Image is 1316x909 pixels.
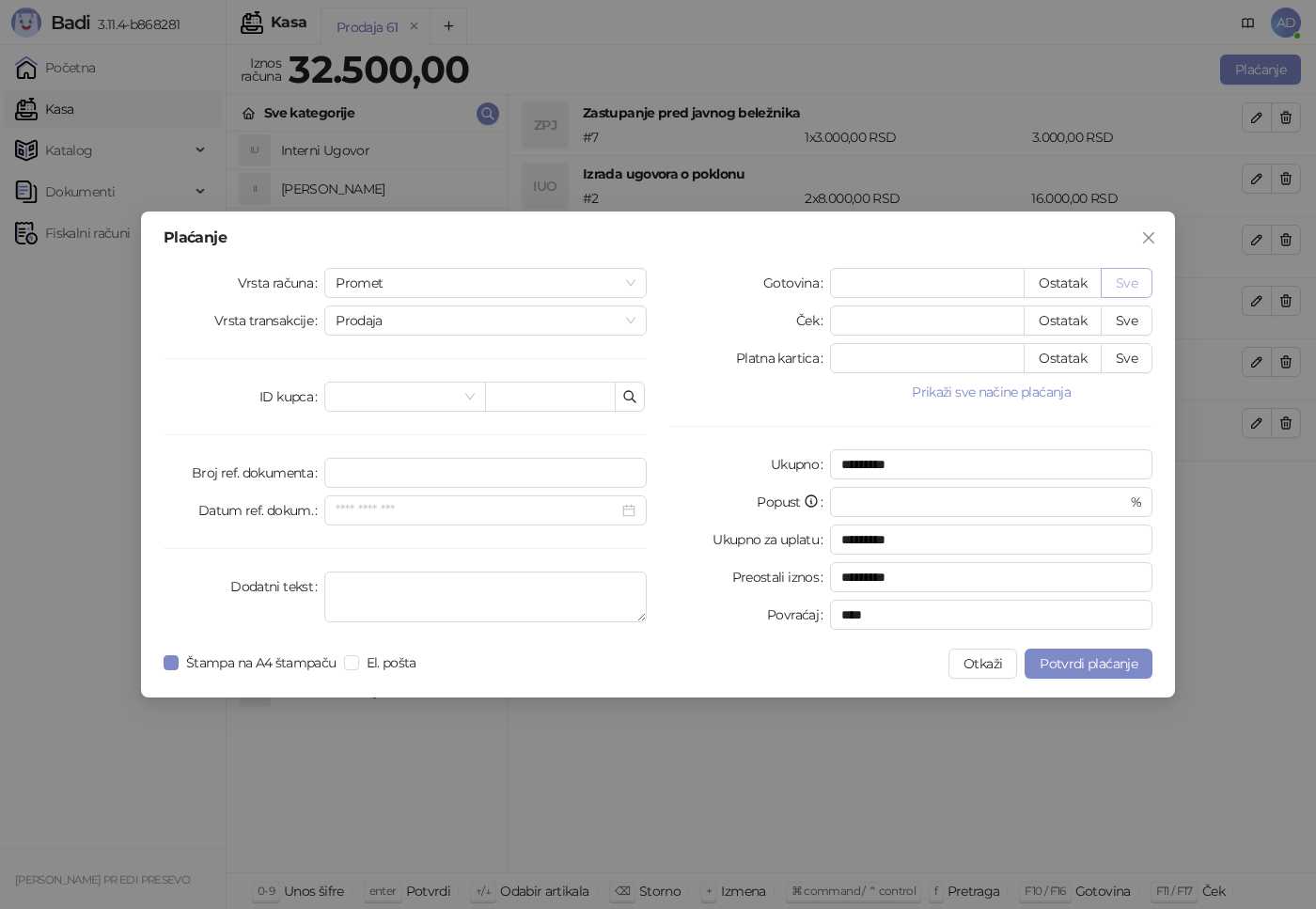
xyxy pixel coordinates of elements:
[214,306,325,336] label: Vrsta transakcije
[1134,223,1164,253] button: Close
[757,487,830,517] label: Popust
[1024,268,1102,298] button: Ostatak
[732,562,831,592] label: Preostali iznos
[796,306,830,336] label: Ček
[1040,655,1137,672] span: Potvrdi plaćanje
[230,572,324,602] label: Dodatni tekst
[1101,306,1152,336] button: Sve
[179,652,344,673] span: Štampa na A4 štampaču
[771,449,831,479] label: Ukupno
[198,495,325,525] label: Datum ref. dokum.
[238,268,325,298] label: Vrsta računa
[336,306,635,335] span: Prodaja
[1101,268,1152,298] button: Sve
[324,458,647,488] input: Broj ref. dokumenta
[713,525,830,555] label: Ukupno za uplatu
[336,500,619,521] input: Datum ref. dokum.
[767,600,830,630] label: Povraćaj
[948,649,1017,679] button: Otkaži
[1134,230,1164,245] span: Zatvori
[259,382,324,412] label: ID kupca
[830,381,1152,403] button: Prikaži sve načine plaćanja
[1025,649,1152,679] button: Potvrdi plaćanje
[763,268,830,298] label: Gotovina
[1101,343,1152,373] button: Sve
[164,230,1152,245] div: Plaćanje
[192,458,324,488] label: Broj ref. dokumenta
[736,343,830,373] label: Platna kartica
[336,269,635,297] span: Promet
[1024,343,1102,373] button: Ostatak
[1141,230,1156,245] span: close
[324,572,647,622] textarea: Dodatni tekst
[1024,306,1102,336] button: Ostatak
[359,652,424,673] span: El. pošta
